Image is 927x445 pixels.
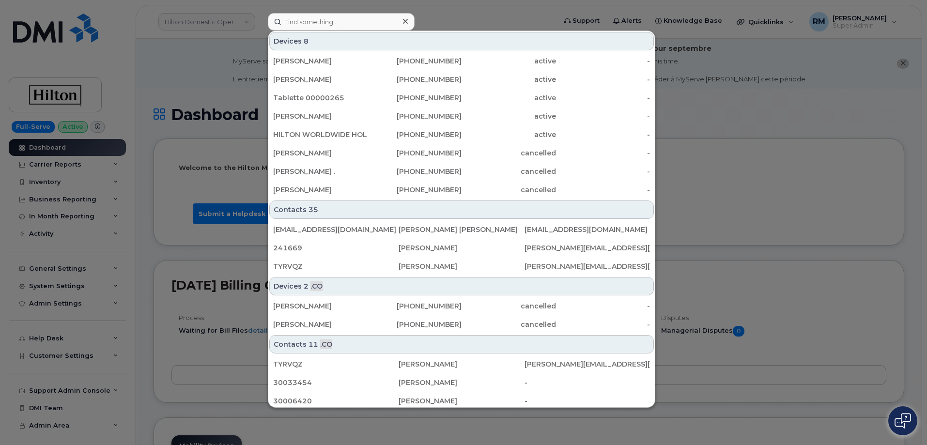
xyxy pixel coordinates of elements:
div: Contacts [269,335,654,353]
div: - [556,56,650,66]
div: [PHONE_NUMBER] [368,93,462,103]
a: [PERSON_NAME][PHONE_NUMBER]cancelled- [269,144,654,162]
div: [PERSON_NAME] [399,243,524,253]
span: 11 [309,339,318,349]
div: cancelled [462,148,556,158]
div: [PHONE_NUMBER] [368,301,462,311]
a: 30006420[PERSON_NAME]- [269,392,654,410]
a: TYRVQZ[PERSON_NAME][PERSON_NAME][EMAIL_ADDRESS][DOMAIN_NAME] [269,258,654,275]
div: TYRVQZ [273,359,399,369]
div: [PERSON_NAME] [399,261,524,271]
div: [PERSON_NAME] [273,185,368,195]
div: [PERSON_NAME][EMAIL_ADDRESS][DOMAIN_NAME] [525,261,650,271]
a: [PERSON_NAME] .[PHONE_NUMBER]cancelled- [269,163,654,180]
div: - [525,378,650,387]
div: [PHONE_NUMBER] [368,75,462,84]
div: - [525,396,650,406]
a: 30033454[PERSON_NAME]- [269,374,654,391]
div: - [556,148,650,158]
div: TYRVQZ [273,261,399,271]
div: [PERSON_NAME] [273,148,368,158]
span: 35 [309,205,318,215]
div: [PHONE_NUMBER] [368,148,462,158]
div: [PERSON_NAME] [273,111,368,121]
div: - [556,130,650,139]
div: [PERSON_NAME] [PERSON_NAME] [399,225,524,234]
div: - [556,185,650,195]
div: HILTON WORLDWIDE HOLDINGS INC. [273,130,368,139]
div: [PERSON_NAME] [399,396,524,406]
div: [PERSON_NAME] . [273,167,368,176]
a: Tablette 00000265[PHONE_NUMBER]active- [269,89,654,107]
div: cancelled [462,167,556,176]
a: 241669[PERSON_NAME][PERSON_NAME][EMAIL_ADDRESS][DOMAIN_NAME] [269,239,654,257]
div: Devices [269,277,654,295]
div: cancelled [462,301,556,311]
a: [PERSON_NAME][PHONE_NUMBER]active- [269,52,654,70]
div: Devices [269,32,654,50]
div: [PERSON_NAME] [273,56,368,66]
span: 8 [304,36,309,46]
div: cancelled [462,185,556,195]
div: [PHONE_NUMBER] [368,167,462,176]
div: [PERSON_NAME] [399,359,524,369]
div: - [556,111,650,121]
img: Open chat [895,413,911,429]
div: 30006420 [273,396,399,406]
a: [PERSON_NAME][PHONE_NUMBER]cancelled- [269,316,654,333]
a: [EMAIL_ADDRESS][DOMAIN_NAME][PERSON_NAME] [PERSON_NAME][EMAIL_ADDRESS][DOMAIN_NAME] [269,221,654,238]
div: - [556,320,650,329]
div: [PHONE_NUMBER] [368,185,462,195]
span: .CO [320,339,332,349]
div: 30033454 [273,378,399,387]
div: [PHONE_NUMBER] [368,130,462,139]
div: active [462,130,556,139]
div: active [462,93,556,103]
div: - [556,93,650,103]
div: [EMAIL_ADDRESS][DOMAIN_NAME] [525,225,650,234]
a: [PERSON_NAME][PHONE_NUMBER]active- [269,71,654,88]
span: 2 [304,281,309,291]
div: - [556,75,650,84]
div: [PERSON_NAME][EMAIL_ADDRESS][DOMAIN_NAME] [525,243,650,253]
div: Contacts [269,200,654,219]
div: 241669 [273,243,399,253]
a: [PERSON_NAME][PHONE_NUMBER]cancelled- [269,181,654,199]
a: HILTON WORLDWIDE HOLDINGS INC.[PHONE_NUMBER]active- [269,126,654,143]
div: [EMAIL_ADDRESS][DOMAIN_NAME] [273,225,399,234]
div: [PERSON_NAME] [273,301,368,311]
div: [PERSON_NAME] [273,320,368,329]
div: active [462,75,556,84]
div: active [462,56,556,66]
span: .CO [310,281,323,291]
a: [PERSON_NAME][PHONE_NUMBER]cancelled- [269,297,654,315]
div: - [556,167,650,176]
div: Tablette 00000265 [273,93,368,103]
a: [PERSON_NAME][PHONE_NUMBER]active- [269,107,654,125]
div: - [556,301,650,311]
div: [PERSON_NAME] [399,378,524,387]
div: [PERSON_NAME][EMAIL_ADDRESS][PERSON_NAME][DOMAIN_NAME] [525,359,650,369]
div: [PERSON_NAME] [273,75,368,84]
a: TYRVQZ[PERSON_NAME][PERSON_NAME][EMAIL_ADDRESS][PERSON_NAME][DOMAIN_NAME] [269,355,654,373]
div: [PHONE_NUMBER] [368,56,462,66]
div: active [462,111,556,121]
div: [PHONE_NUMBER] [368,320,462,329]
div: [PHONE_NUMBER] [368,111,462,121]
div: cancelled [462,320,556,329]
